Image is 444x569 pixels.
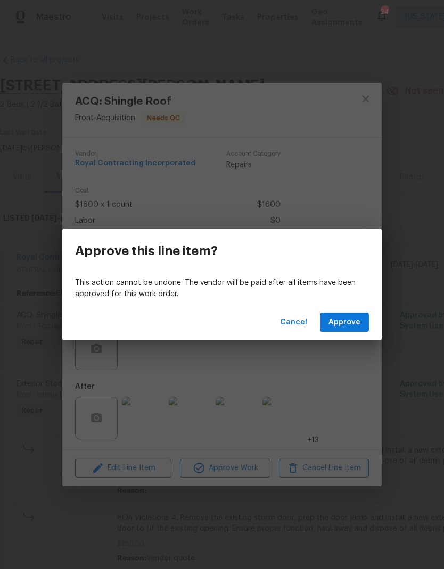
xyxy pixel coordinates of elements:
button: Approve [320,313,369,332]
p: This action cannot be undone. The vendor will be paid after all items have been approved for this... [75,278,369,300]
span: Cancel [280,316,307,329]
button: Cancel [276,313,311,332]
h3: Approve this line item? [75,244,218,258]
span: Approve [328,316,360,329]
